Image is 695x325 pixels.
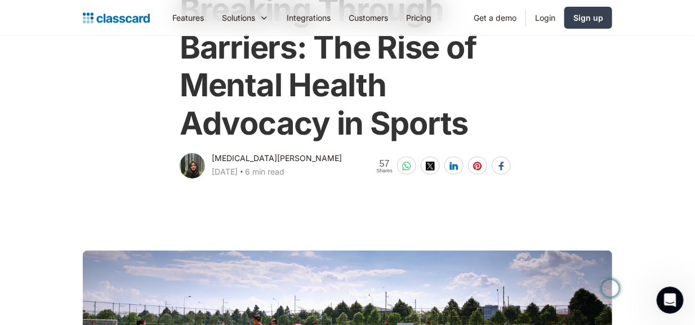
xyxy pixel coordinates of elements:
div: Solutions [222,12,255,24]
div: 6 min read [245,165,284,179]
a: home [83,10,150,26]
iframe: Intercom live chat [657,287,684,314]
div: ‧ [238,165,245,181]
a: Customers [340,5,397,30]
a: Integrations [278,5,340,30]
img: pinterest-white sharing button [473,162,482,171]
img: whatsapp-white sharing button [402,162,411,171]
div: [DATE] [212,165,238,179]
img: linkedin-white sharing button [449,162,458,171]
img: twitter-white sharing button [426,162,435,171]
a: Pricing [397,5,440,30]
a: Login [526,5,564,30]
a: Features [163,5,213,30]
div: Sign up [573,12,603,24]
div: Solutions [213,5,278,30]
img: facebook-white sharing button [497,162,506,171]
div: [MEDICAL_DATA][PERSON_NAME] [212,152,342,165]
a: Get a demo [465,5,525,30]
span: 57 [376,159,393,168]
span: Shares [376,168,393,173]
a: Sign up [564,7,612,29]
